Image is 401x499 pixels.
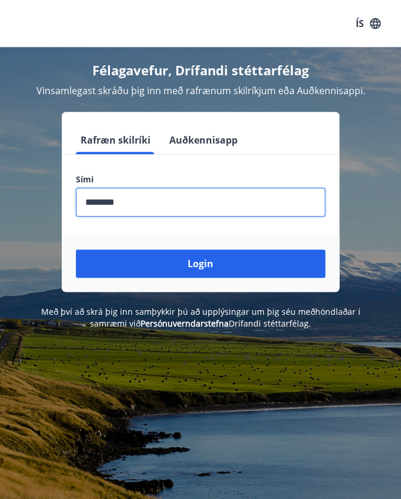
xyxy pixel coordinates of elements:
[41,306,360,329] span: Með því að skrá þig inn samþykkir þú að upplýsingar um þig séu meðhöndlaðar í samræmi við Drífand...
[76,126,155,154] button: Rafræn skilríki
[36,84,365,97] span: Vinsamlegast skráðu þig inn með rafrænum skilríkjum eða Auðkennisappi.
[349,13,387,34] button: ÍS
[76,249,325,278] button: Login
[76,174,325,185] label: Sími
[141,318,229,329] a: Persónuverndarstefna
[165,126,242,154] button: Auðkennisapp
[14,61,387,79] h4: Félagavefur, Drífandi stéttarfélag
